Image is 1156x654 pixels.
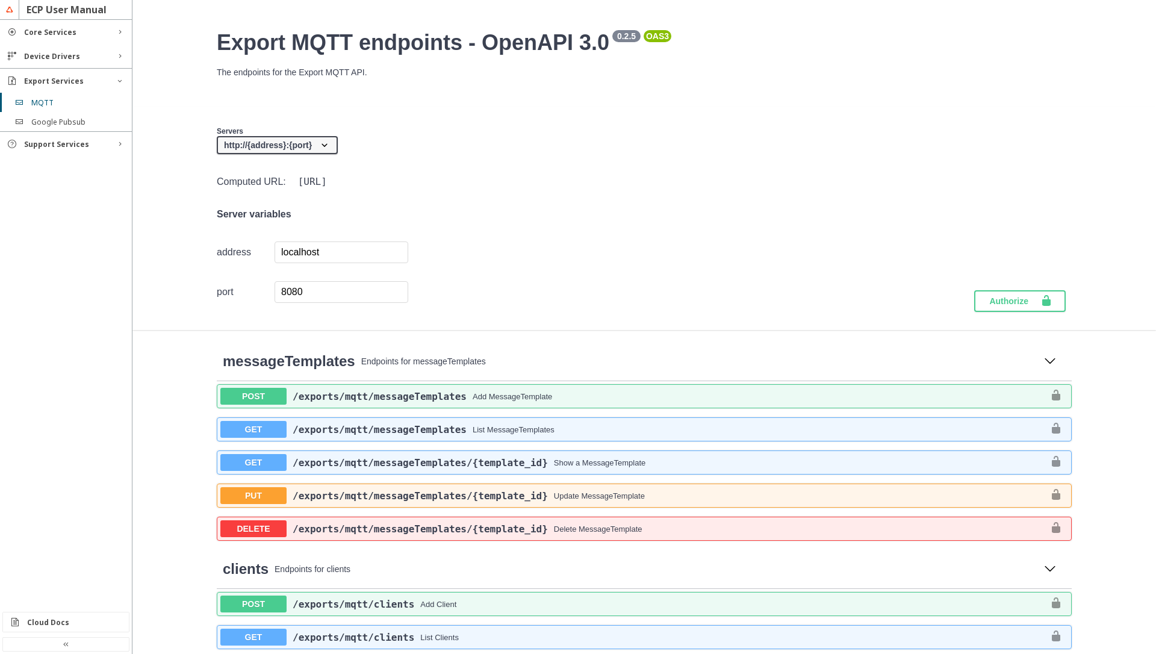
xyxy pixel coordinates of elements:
a: ​/exports​/mqtt​/messageTemplates [293,391,467,402]
button: Authorize [974,290,1066,312]
p: Endpoints for clients [275,564,1034,574]
button: authorization button unlocked [1044,522,1068,536]
span: POST [220,388,287,405]
span: GET [220,629,287,646]
span: Servers [217,127,243,135]
a: ​/exports​/mqtt​/messageTemplates​/{template_id} [293,457,548,469]
div: Update MessageTemplate [554,491,1044,500]
span: GET [220,421,287,438]
span: POST [220,596,287,612]
div: Show a MessageTemplate [554,458,1044,467]
div: List Clients [420,633,1044,642]
button: authorization button unlocked [1044,630,1068,644]
div: Add Client [420,600,1044,609]
span: GET [220,454,287,471]
span: Authorize [989,294,1040,305]
button: authorization button unlocked [1044,488,1068,503]
button: authorization button unlocked [1044,389,1068,403]
span: DELETE [220,520,287,537]
span: PUT [220,487,287,504]
span: messageTemplates [223,353,355,369]
h4: Server variables [217,209,408,220]
button: authorization button unlocked [1044,455,1068,470]
a: ​/exports​/mqtt​/clients [293,599,414,610]
a: messageTemplates [223,353,355,370]
p: The endpoints for the Export MQTT API. [217,67,1072,77]
h2: Export MQTT endpoints - OpenAPI 3.0 [217,30,1072,55]
pre: OAS3 [646,31,669,41]
button: authorization button unlocked [1044,422,1068,437]
p: Endpoints for messageTemplates [361,357,1034,366]
td: address [217,241,275,264]
a: ​/exports​/mqtt​/messageTemplates​/{template_id} [293,523,548,535]
a: ​/exports​/mqtt​/messageTemplates​/{template_id} [293,490,548,502]
button: Collapse operation [1040,561,1060,579]
span: clients [223,561,269,577]
pre: 0.2.5 [615,31,638,41]
div: Computed URL: [217,173,408,190]
div: List MessageTemplates [473,425,1044,434]
td: port [217,281,275,304]
code: [URL] [296,173,329,190]
button: authorization button unlocked [1044,597,1068,611]
div: Delete MessageTemplate [554,525,1044,534]
div: Add MessageTemplate [473,392,1044,401]
a: ​/exports​/mqtt​/messageTemplates [293,424,467,435]
a: clients [223,561,269,578]
a: ​/exports​/mqtt​/clients [293,632,414,643]
button: Collapse operation [1040,353,1060,371]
